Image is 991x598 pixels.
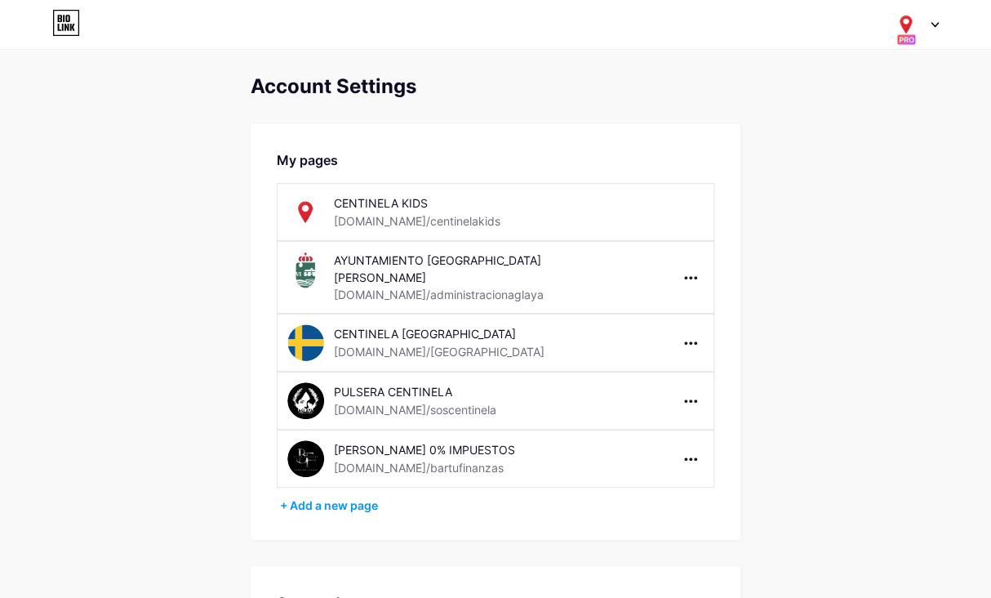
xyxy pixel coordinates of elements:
div: [DOMAIN_NAME]/centinelakids [334,212,500,230]
div: + Add a new page [280,498,714,514]
div: CENTINELA KIDS [334,194,565,212]
div: AYUNTAMIENTO [GEOGRAPHIC_DATA][PERSON_NAME] [334,252,565,286]
img: administracionaglaya [287,252,324,288]
img: soscentinela [287,382,324,419]
div: [DOMAIN_NAME]/soscentinela [334,401,496,418]
div: PULSERA CENTINELA [334,383,565,400]
div: [DOMAIN_NAME]/bartufinanzas [334,459,504,476]
img: suecia [287,324,324,361]
img: administracionaglaya [891,9,922,40]
img: centinelakids [287,194,324,230]
div: CENTINELA [GEOGRAPHIC_DATA] [334,325,565,342]
img: bartufinanzas [287,440,324,477]
div: Account Settings [251,75,740,98]
div: [DOMAIN_NAME]/[GEOGRAPHIC_DATA] [334,343,544,360]
div: My pages [277,150,714,170]
div: [DOMAIN_NAME]/administracionaglaya [334,286,544,303]
div: [PERSON_NAME] 0% IMPUESTOS [334,441,565,458]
